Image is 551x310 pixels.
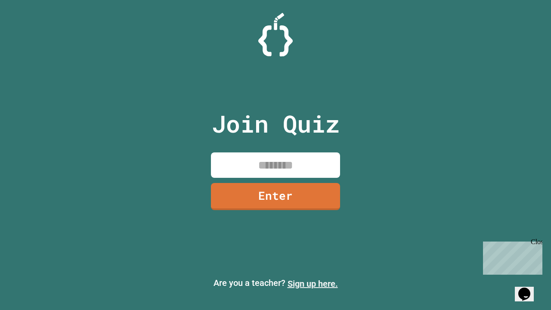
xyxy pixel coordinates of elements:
div: Chat with us now!Close [3,3,59,55]
p: Are you a teacher? [7,276,544,290]
iframe: chat widget [515,276,542,301]
iframe: chat widget [480,238,542,275]
a: Sign up here. [288,279,338,289]
p: Join Quiz [212,106,340,142]
img: Logo.svg [258,13,293,56]
a: Enter [211,183,340,210]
